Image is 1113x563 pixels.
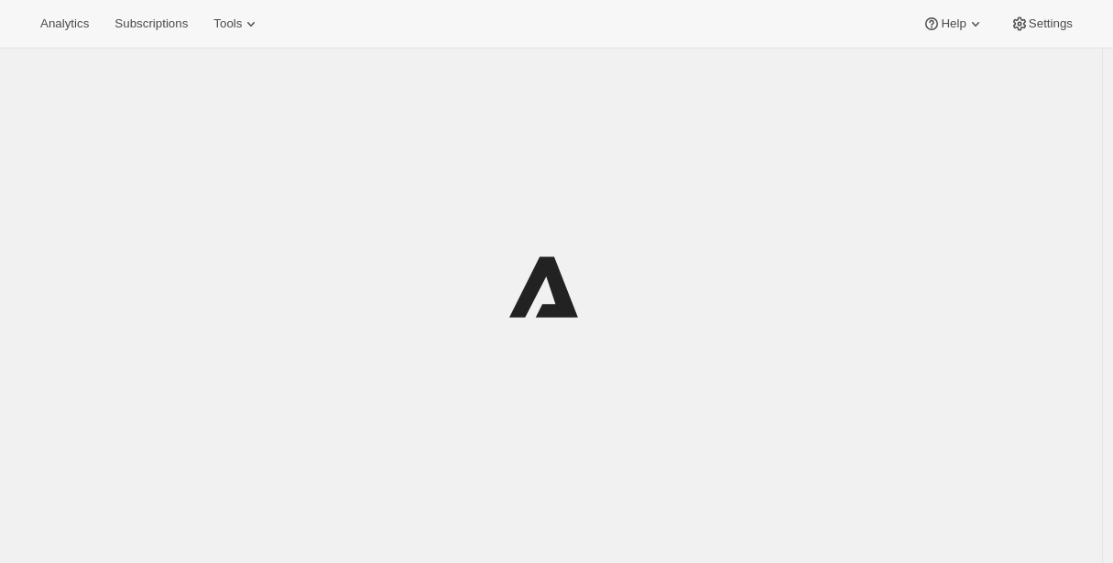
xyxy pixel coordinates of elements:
button: Settings [999,11,1084,37]
span: Analytics [40,16,89,31]
button: Analytics [29,11,100,37]
button: Subscriptions [104,11,199,37]
span: Subscriptions [115,16,188,31]
button: Tools [202,11,271,37]
span: Help [941,16,966,31]
span: Settings [1029,16,1073,31]
span: Tools [213,16,242,31]
button: Help [911,11,995,37]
